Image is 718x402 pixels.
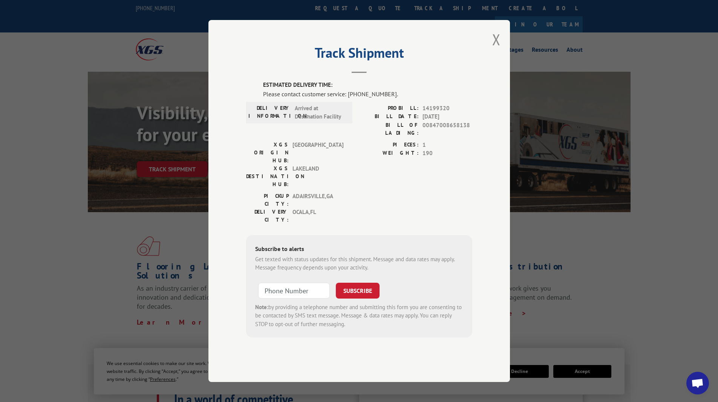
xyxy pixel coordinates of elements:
span: LAKELAND [292,165,343,188]
span: ADAIRSVILLE , GA [292,192,343,208]
div: Subscribe to alerts [255,244,463,255]
label: DELIVERY CITY: [246,208,289,224]
input: Phone Number [258,283,330,299]
label: XGS ORIGIN HUB: [246,141,289,165]
label: ESTIMATED DELIVERY TIME: [263,81,472,89]
span: [GEOGRAPHIC_DATA] [292,141,343,165]
label: PROBILL: [359,104,419,113]
span: OCALA , FL [292,208,343,224]
div: Open chat [686,372,709,394]
div: by providing a telephone number and submitting this form you are consenting to be contacted by SM... [255,303,463,329]
label: XGS DESTINATION HUB: [246,165,289,188]
span: 14199320 [423,104,472,113]
button: SUBSCRIBE [336,283,380,299]
label: PICKUP CITY: [246,192,289,208]
span: 1 [423,141,472,149]
div: Get texted with status updates for this shipment. Message and data rates may apply. Message frequ... [255,255,463,272]
label: BILL DATE: [359,112,419,121]
label: DELIVERY INFORMATION: [248,104,291,121]
div: Please contact customer service: [PHONE_NUMBER]. [263,89,472,99]
span: Arrived at Destination Facility [295,104,346,121]
label: BILL OF LADING: [359,121,419,137]
span: 00847008658138 [423,121,472,137]
h2: Track Shipment [246,48,472,62]
span: 190 [423,149,472,158]
strong: Note: [255,303,268,311]
span: [DATE] [423,112,472,121]
label: WEIGHT: [359,149,419,158]
label: PIECES: [359,141,419,149]
button: Close modal [492,29,501,49]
